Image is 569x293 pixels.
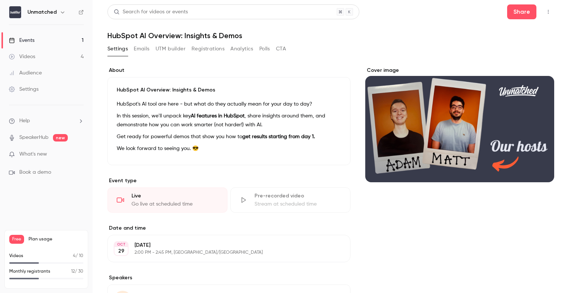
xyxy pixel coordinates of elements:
div: Pre-recorded video [254,192,341,200]
div: Settings [9,86,39,93]
span: Help [19,117,30,125]
label: Date and time [107,224,350,232]
span: 12 [71,269,75,274]
button: CTA [276,43,286,55]
div: LiveGo live at scheduled time [107,187,227,213]
p: Event type [107,177,350,184]
div: Audience [9,69,42,77]
label: Cover image [365,67,554,74]
button: Registrations [192,43,224,55]
div: OCT [114,242,128,247]
iframe: Noticeable Trigger [75,151,84,158]
p: Get ready for powerful demos that show you how to [117,132,341,141]
span: Book a demo [19,169,51,176]
label: About [107,67,350,74]
span: Free [9,235,24,244]
p: In this session, we'll unpack key , share insights around them, and demonstrate how you can work ... [117,111,341,129]
div: Go live at scheduled time [132,200,218,208]
div: Live [132,192,218,200]
p: / 30 [71,268,83,275]
p: 2:00 PM - 2:45 PM, [GEOGRAPHIC_DATA]/[GEOGRAPHIC_DATA] [134,250,311,256]
button: Polls [259,43,270,55]
div: Stream at scheduled time [254,200,341,208]
p: HubSpot's AI tool are here - but what do they actually mean for your day to day? [117,100,341,109]
strong: get results starting from day 1. [242,134,315,139]
div: Search for videos or events [114,8,188,16]
button: Analytics [230,43,253,55]
h6: Unmatched [27,9,57,16]
button: Settings [107,43,128,55]
p: Monthly registrants [9,268,50,275]
span: What's new [19,150,47,158]
p: HubSpot AI Overview: Insights & Demos [117,86,341,94]
li: help-dropdown-opener [9,117,84,125]
button: Emails [134,43,149,55]
img: Unmatched [9,6,21,18]
p: Videos [9,253,23,259]
button: Share [507,4,536,19]
span: new [53,134,68,141]
p: 29 [118,247,124,255]
p: We look forward to seeing you. 😎 [117,144,341,153]
span: 4 [73,254,76,258]
strong: AI features in HubSpot [191,113,244,119]
p: / 10 [73,253,83,259]
p: [DATE] [134,242,311,249]
label: Speakers [107,274,350,282]
h1: HubSpot AI Overview: Insights & Demos [107,31,554,40]
div: Pre-recorded videoStream at scheduled time [230,187,350,213]
div: Videos [9,53,35,60]
span: Plan usage [29,236,83,242]
a: SpeakerHub [19,134,49,141]
div: Events [9,37,34,44]
button: UTM builder [156,43,186,55]
section: Cover image [365,67,554,182]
